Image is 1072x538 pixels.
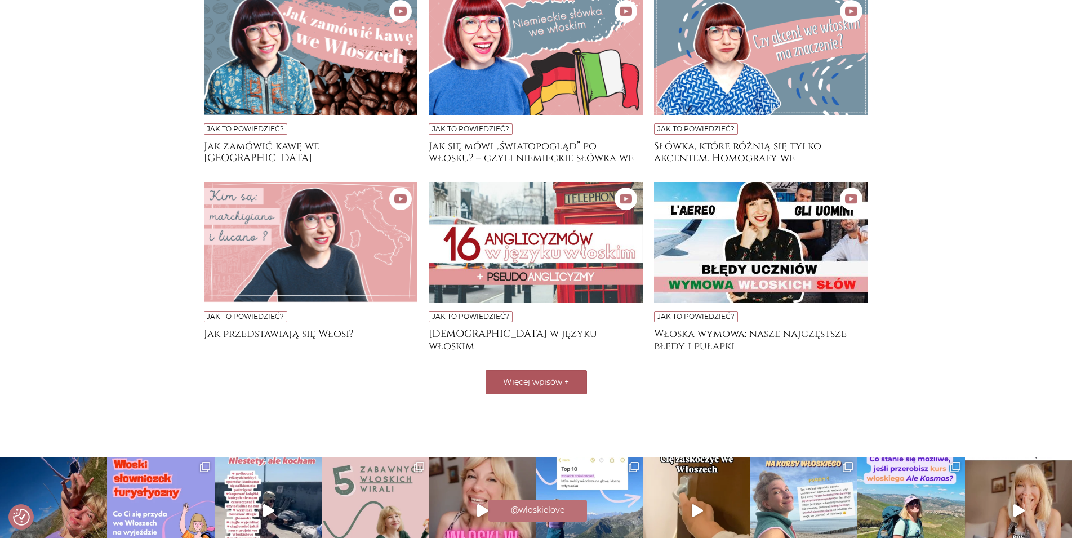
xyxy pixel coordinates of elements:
[204,328,418,350] a: Jak przedstawiają się Włosi?
[429,328,643,350] a: [DEMOGRAPHIC_DATA] w języku włoskim
[629,462,639,472] svg: Clone
[657,125,735,133] a: Jak to powiedzieć?
[414,462,424,472] svg: Clone
[263,504,274,517] svg: Play
[207,125,284,133] a: Jak to powiedzieć?
[657,312,735,321] a: Jak to powiedzieć?
[654,140,868,163] a: Słówka, które różnią się tylko akcentem. Homografy we [DEMOGRAPHIC_DATA]
[950,462,960,472] svg: Clone
[486,370,587,394] button: Więcej wpisów +
[1013,504,1025,517] svg: Play
[429,140,643,163] a: Jak się mówi „światopogląd” po włosku? – czyli niemieckie słówka we włoskim
[204,140,418,163] a: Jak zamówić kawę we [GEOGRAPHIC_DATA]
[477,504,488,517] svg: Play
[488,500,587,522] a: Instagram @wloskielove
[511,505,564,515] span: @wloskielove
[200,462,210,472] svg: Clone
[654,328,868,350] a: Włoska wymowa: nasze najczęstsze błędy i pułapki
[692,504,703,517] svg: Play
[13,509,30,526] img: Revisit consent button
[564,377,569,387] span: +
[207,312,284,321] a: Jak to powiedzieć?
[13,509,30,526] button: Preferencje co do zgód
[503,377,562,387] span: Więcej wpisów
[843,462,853,472] svg: Clone
[432,312,509,321] a: Jak to powiedzieć?
[432,125,509,133] a: Jak to powiedzieć?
